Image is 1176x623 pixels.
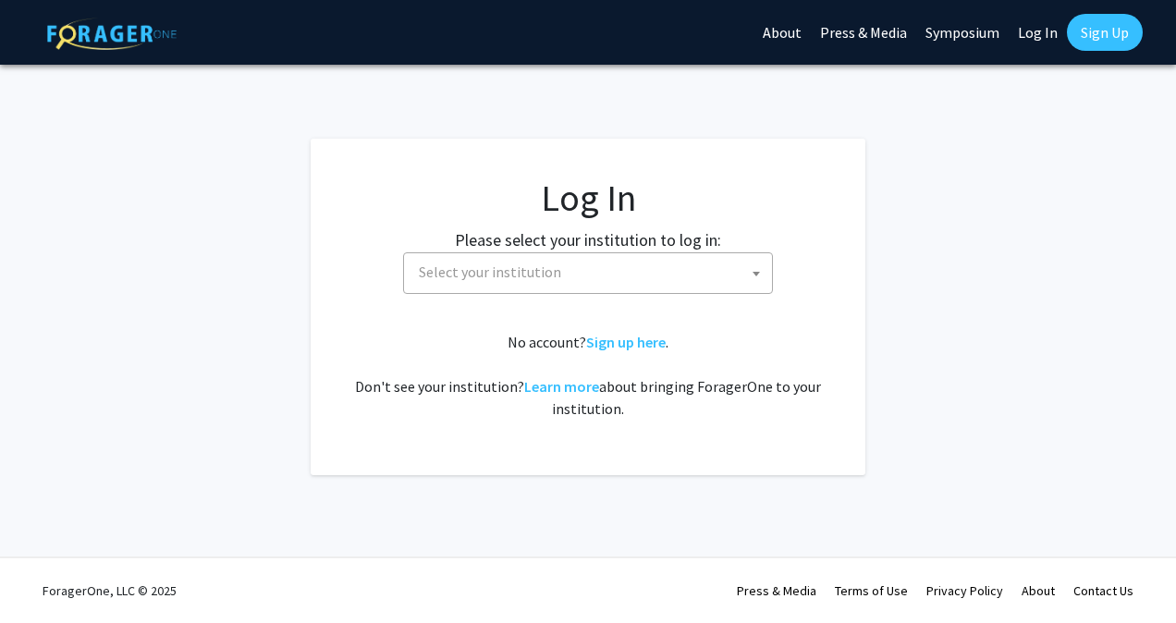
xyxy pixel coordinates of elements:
a: Sign up here [586,333,666,351]
div: No account? . Don't see your institution? about bringing ForagerOne to your institution. [348,331,828,420]
a: Press & Media [737,582,816,599]
span: Select your institution [411,253,772,291]
img: ForagerOne Logo [47,18,177,50]
h1: Log In [348,176,828,220]
label: Please select your institution to log in: [455,227,721,252]
span: Select your institution [403,252,773,294]
span: Select your institution [419,263,561,281]
a: About [1022,582,1055,599]
a: Contact Us [1073,582,1133,599]
a: Sign Up [1067,14,1143,51]
a: Terms of Use [835,582,908,599]
div: ForagerOne, LLC © 2025 [43,558,177,623]
a: Privacy Policy [926,582,1003,599]
a: Learn more about bringing ForagerOne to your institution [524,377,599,396]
